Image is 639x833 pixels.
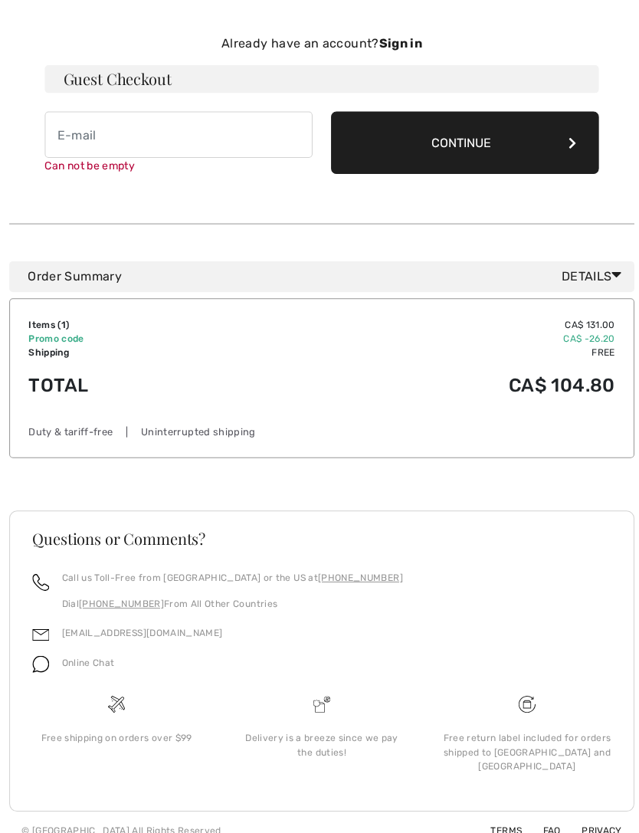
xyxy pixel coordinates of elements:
img: Delivery is a breeze since we pay the duties! [311,696,328,713]
p: Dial From All Other Countries [61,598,400,612]
div: Order Summary [28,271,624,289]
td: Items ( ) [28,320,238,334]
input: E-mail [44,116,310,162]
div: Already have an account? [44,39,595,57]
img: email [32,627,49,644]
div: Can not be empty [44,162,310,178]
a: [PHONE_NUMBER] [78,599,162,610]
span: Online Chat [61,658,113,668]
td: Promo code [28,334,238,348]
td: CA$ -26.20 [238,334,611,348]
td: Shipping [28,348,238,362]
a: [PHONE_NUMBER] [316,573,400,584]
td: CA$ 131.00 [238,320,611,334]
span: Details [558,271,624,289]
td: Free [238,348,611,362]
div: Free return label included for orders shipped to [GEOGRAPHIC_DATA] and [GEOGRAPHIC_DATA] [434,731,613,772]
p: Call us Toll-Free from [GEOGRAPHIC_DATA] or the US at [61,572,400,585]
a: [EMAIL_ADDRESS][DOMAIN_NAME] [61,628,221,639]
img: Free shipping on orders over $99 [107,696,124,713]
img: Free shipping on orders over $99 [515,696,532,713]
strong: Sign in [376,41,419,55]
td: CA$ 104.80 [238,362,611,414]
div: Free shipping on orders over $99 [26,731,205,745]
h3: Guest Checkout [44,70,595,97]
div: Delivery is a breeze since we pay the duties! [230,731,409,759]
div: Duty & tariff-free | Uninterrupted shipping [28,426,611,441]
h3: Questions or Comments? [32,532,607,547]
img: chat [32,656,49,673]
img: call [32,575,49,592]
span: 1 [61,322,65,333]
td: Total [28,362,238,414]
button: Continue [329,116,595,178]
